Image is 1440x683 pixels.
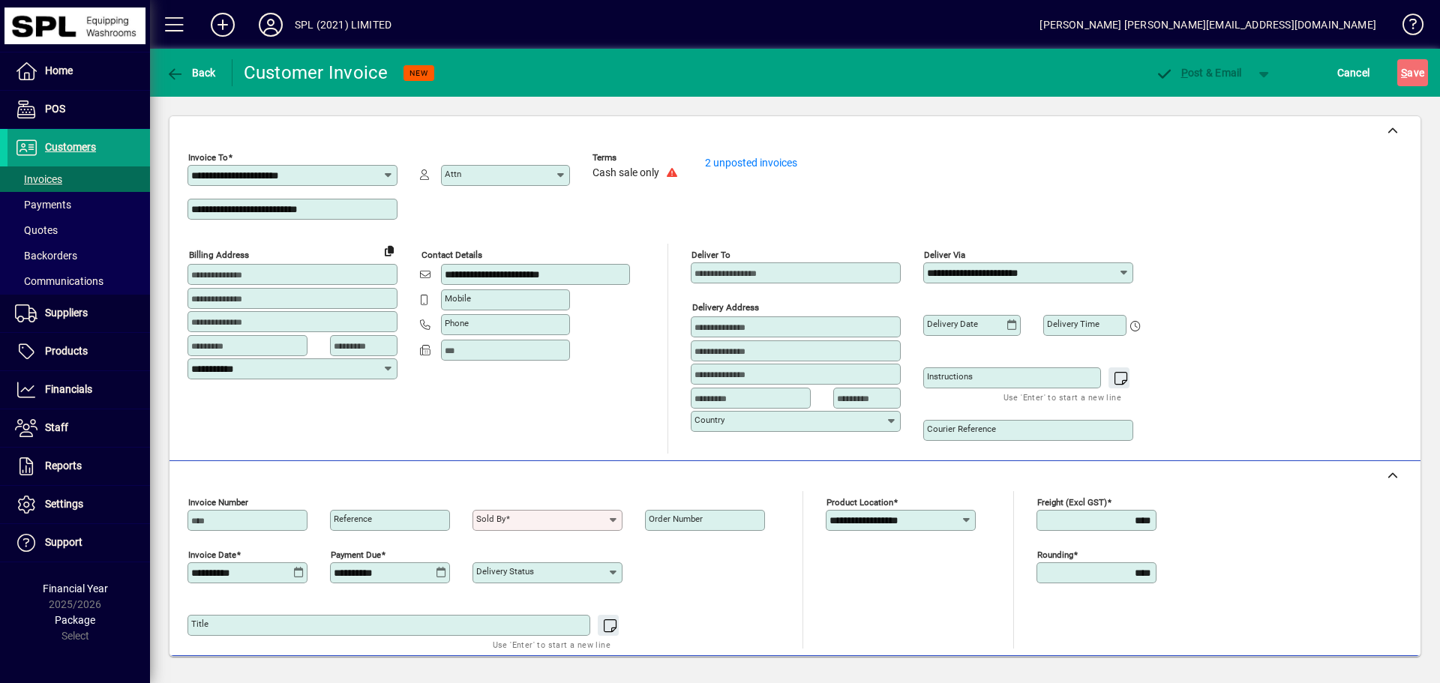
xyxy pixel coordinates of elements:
[694,415,724,425] mat-label: Country
[15,224,58,236] span: Quotes
[1037,497,1107,508] mat-label: Freight (excl GST)
[166,67,216,79] span: Back
[7,91,150,128] a: POS
[45,307,88,319] span: Suppliers
[1181,67,1188,79] span: P
[445,318,469,328] mat-label: Phone
[1333,59,1374,86] button: Cancel
[7,524,150,562] a: Support
[691,250,730,260] mat-label: Deliver To
[7,486,150,523] a: Settings
[592,153,682,163] span: Terms
[1397,59,1428,86] button: Save
[1037,550,1073,560] mat-label: Rounding
[1047,319,1099,329] mat-label: Delivery time
[45,498,83,510] span: Settings
[15,173,62,185] span: Invoices
[45,383,92,395] span: Financials
[45,103,65,115] span: POS
[334,514,372,524] mat-label: Reference
[7,448,150,485] a: Reports
[150,59,232,86] app-page-header-button: Back
[247,11,295,38] button: Profile
[7,166,150,192] a: Invoices
[826,497,893,508] mat-label: Product location
[409,68,428,78] span: NEW
[45,460,82,472] span: Reports
[493,636,610,653] mat-hint: Use 'Enter' to start a new line
[191,619,208,629] mat-label: Title
[476,514,505,524] mat-label: Sold by
[476,566,534,577] mat-label: Delivery status
[15,250,77,262] span: Backorders
[1155,67,1242,79] span: ost & Email
[1039,13,1376,37] div: [PERSON_NAME] [PERSON_NAME][EMAIL_ADDRESS][DOMAIN_NAME]
[7,371,150,409] a: Financials
[55,614,95,626] span: Package
[7,268,150,294] a: Communications
[924,250,965,260] mat-label: Deliver via
[199,11,247,38] button: Add
[162,59,220,86] button: Back
[45,64,73,76] span: Home
[45,536,82,548] span: Support
[43,583,108,595] span: Financial Year
[7,217,150,243] a: Quotes
[927,424,996,434] mat-label: Courier Reference
[15,199,71,211] span: Payments
[188,497,248,508] mat-label: Invoice number
[1391,3,1421,52] a: Knowledge Base
[7,409,150,447] a: Staff
[331,550,381,560] mat-label: Payment due
[1003,388,1121,406] mat-hint: Use 'Enter' to start a new line
[7,52,150,90] a: Home
[927,319,978,329] mat-label: Delivery date
[45,141,96,153] span: Customers
[705,157,797,169] a: 2 unposted invoices
[1401,61,1424,85] span: ave
[927,371,973,382] mat-label: Instructions
[45,421,68,433] span: Staff
[15,275,103,287] span: Communications
[188,550,236,560] mat-label: Invoice date
[1147,59,1249,86] button: Post & Email
[7,243,150,268] a: Backorders
[45,345,88,357] span: Products
[244,61,388,85] div: Customer Invoice
[295,13,391,37] div: SPL (2021) LIMITED
[7,333,150,370] a: Products
[188,152,228,163] mat-label: Invoice To
[592,167,659,179] span: Cash sale only
[649,514,703,524] mat-label: Order number
[377,238,401,262] button: Copy to Delivery address
[7,295,150,332] a: Suppliers
[1401,67,1407,79] span: S
[7,192,150,217] a: Payments
[445,169,461,179] mat-label: Attn
[1337,61,1370,85] span: Cancel
[445,293,471,304] mat-label: Mobile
